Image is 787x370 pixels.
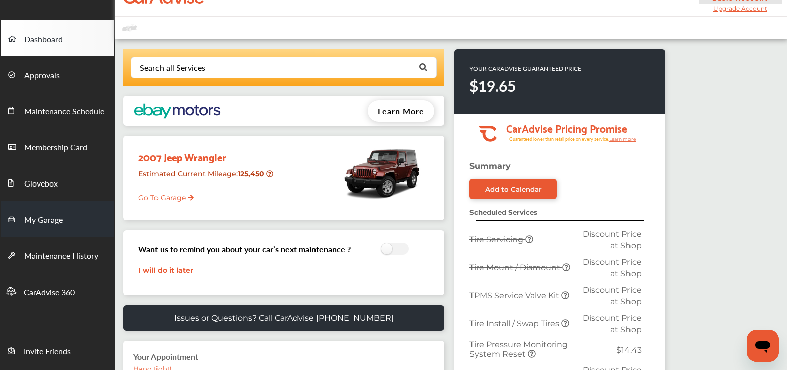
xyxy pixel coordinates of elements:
[131,165,278,191] div: Estimated Current Mileage :
[24,33,63,46] span: Dashboard
[609,136,636,142] tspan: Learn more
[24,286,75,299] span: CarAdvise 360
[122,22,137,34] img: placeholder_car.fcab19be.svg
[698,5,783,12] span: Upgrade Account
[469,208,537,216] strong: Scheduled Services
[469,291,561,300] span: TPMS Service Valve Kit
[1,20,114,56] a: Dashboard
[238,169,266,178] strong: 125,450
[1,128,114,164] a: Membership Card
[469,340,568,359] span: Tire Pressure Monitoring System Reset
[174,313,394,323] p: Issues or Questions? Call CarAdvise [PHONE_NUMBER]
[583,313,642,334] span: Discount Price at Shop
[1,164,114,201] a: Glovebox
[24,214,63,227] span: My Garage
[583,285,642,306] span: Discount Price at Shop
[469,161,511,171] strong: Summary
[24,105,104,118] span: Maintenance Schedule
[1,92,114,128] a: Maintenance Schedule
[583,229,642,250] span: Discount Price at Shop
[131,186,194,205] a: Go To Garage
[509,136,609,142] tspan: Guaranteed lower than retail price on every service.
[506,119,627,137] tspan: CarAdvise Pricing Promise
[469,179,557,199] a: Add to Calendar
[747,330,779,362] iframe: Button to launch messaging window
[469,319,561,328] span: Tire Install / Swap Tires
[24,69,60,82] span: Approvals
[24,177,58,191] span: Glovebox
[24,141,87,154] span: Membership Card
[339,141,424,206] img: mobile_4084_st0640_046.jpg
[24,250,98,263] span: Maintenance History
[133,351,198,362] strong: Your Appointment
[469,64,581,73] p: YOUR CARADVISE GUARANTEED PRICE
[485,185,542,193] div: Add to Calendar
[1,237,114,273] a: Maintenance History
[1,201,114,237] a: My Garage
[131,141,278,165] div: 2007 Jeep Wrangler
[469,75,516,96] strong: $19.65
[469,263,562,272] span: Tire Mount / Dismount
[138,266,193,275] a: I will do it later
[616,345,642,355] span: $14.43
[469,235,525,244] span: Tire Servicing
[24,345,71,358] span: Invite Friends
[140,64,205,72] div: Search all Services
[123,305,444,331] a: Issues or Questions? Call CarAdvise [PHONE_NUMBER]
[138,243,351,255] h3: Want us to remind you about your car’s next maintenance ?
[378,105,424,117] span: Learn More
[583,257,642,278] span: Discount Price at Shop
[1,56,114,92] a: Approvals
